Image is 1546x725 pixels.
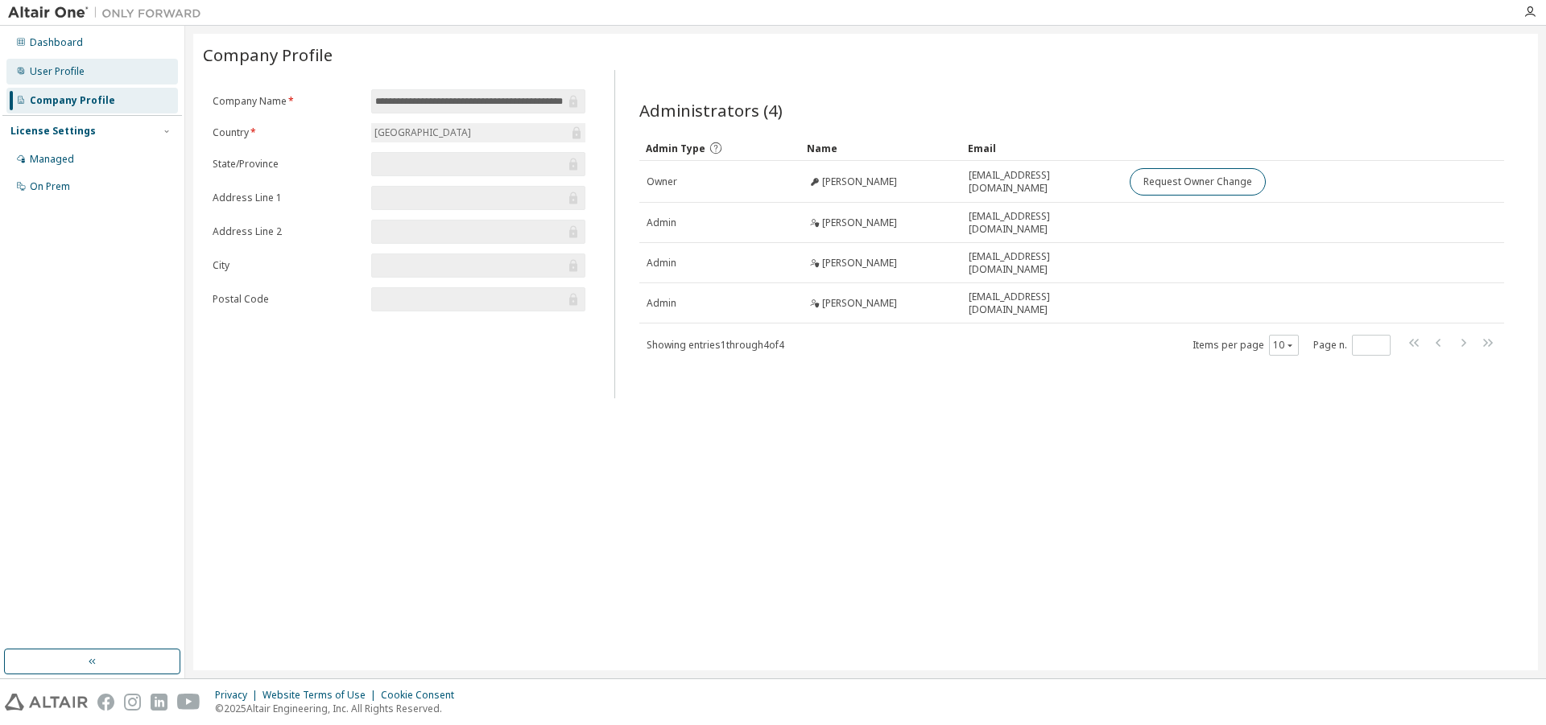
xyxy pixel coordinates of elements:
[213,259,362,272] label: City
[213,95,362,108] label: Company Name
[1130,168,1266,196] button: Request Owner Change
[371,123,585,142] div: [GEOGRAPHIC_DATA]
[807,135,955,161] div: Name
[215,702,464,715] p: © 2025 Altair Engineering, Inc. All Rights Reserved.
[968,135,1116,161] div: Email
[647,257,676,270] span: Admin
[124,694,141,711] img: instagram.svg
[1193,335,1299,356] span: Items per page
[639,99,783,122] span: Administrators (4)
[30,36,83,49] div: Dashboard
[213,293,362,306] label: Postal Code
[30,94,115,107] div: Company Profile
[381,689,464,702] div: Cookie Consent
[647,338,784,352] span: Showing entries 1 through 4 of 4
[969,169,1115,195] span: [EMAIL_ADDRESS][DOMAIN_NAME]
[372,124,473,142] div: [GEOGRAPHIC_DATA]
[969,250,1115,276] span: [EMAIL_ADDRESS][DOMAIN_NAME]
[10,125,96,138] div: License Settings
[647,175,677,188] span: Owner
[97,694,114,711] img: facebook.svg
[646,142,705,155] span: Admin Type
[213,158,362,171] label: State/Province
[822,297,897,310] span: [PERSON_NAME]
[647,216,676,229] span: Admin
[177,694,200,711] img: youtube.svg
[8,5,209,21] img: Altair One
[213,192,362,204] label: Address Line 1
[1313,335,1391,356] span: Page n.
[213,126,362,139] label: Country
[213,225,362,238] label: Address Line 2
[203,43,333,66] span: Company Profile
[151,694,167,711] img: linkedin.svg
[215,689,262,702] div: Privacy
[647,297,676,310] span: Admin
[5,694,88,711] img: altair_logo.svg
[30,153,74,166] div: Managed
[262,689,381,702] div: Website Terms of Use
[1273,339,1295,352] button: 10
[822,175,897,188] span: [PERSON_NAME]
[822,257,897,270] span: [PERSON_NAME]
[969,210,1115,236] span: [EMAIL_ADDRESS][DOMAIN_NAME]
[822,216,897,229] span: [PERSON_NAME]
[30,180,70,193] div: On Prem
[30,65,85,78] div: User Profile
[969,290,1115,316] span: [EMAIL_ADDRESS][DOMAIN_NAME]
